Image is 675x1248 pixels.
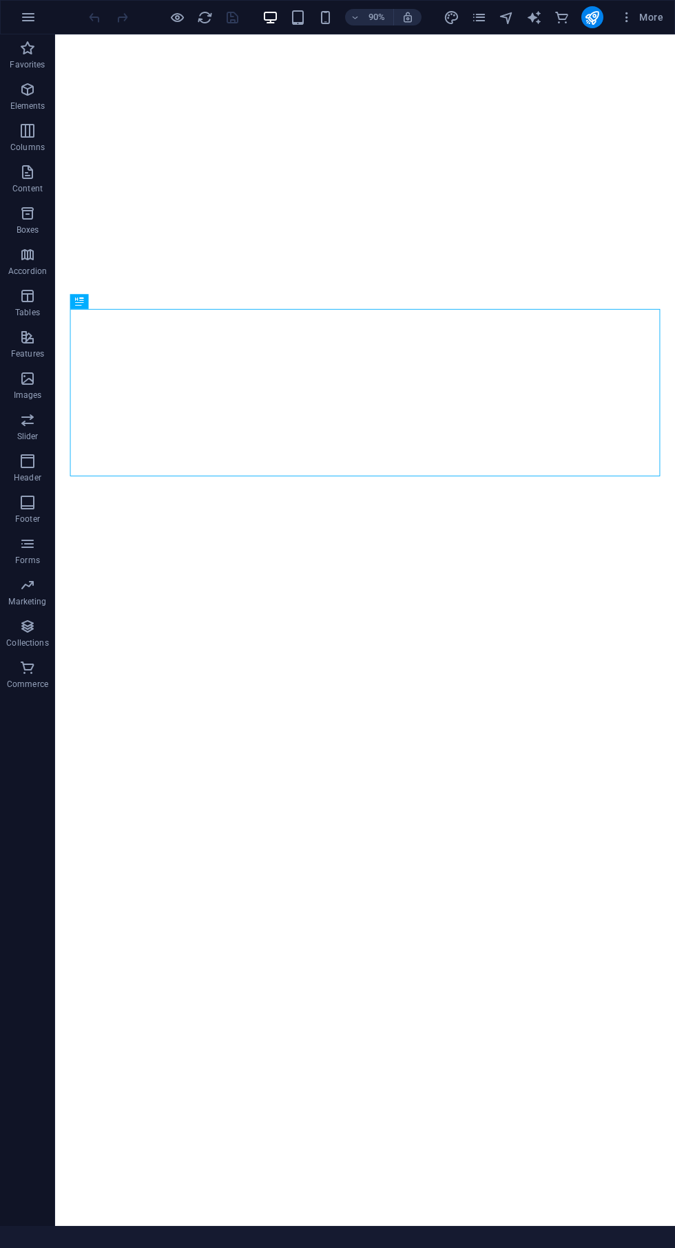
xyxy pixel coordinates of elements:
[14,390,42,401] p: Images
[444,9,460,25] button: design
[499,9,515,25] button: navigator
[402,11,414,23] i: On resize automatically adjust zoom level to fit chosen device.
[584,10,600,25] i: Publish
[12,183,43,194] p: Content
[366,9,388,25] h6: 90%
[15,555,40,566] p: Forms
[471,9,488,25] button: pages
[169,9,185,25] button: Click here to leave preview mode and continue editing
[8,266,47,277] p: Accordion
[14,472,41,483] p: Header
[10,59,45,70] p: Favorites
[15,307,40,318] p: Tables
[10,101,45,112] p: Elements
[444,10,459,25] i: Design (Ctrl+Alt+Y)
[526,10,542,25] i: AI Writer
[499,10,515,25] i: Navigator
[620,10,663,24] span: More
[614,6,669,28] button: More
[10,142,45,153] p: Columns
[471,10,487,25] i: Pages (Ctrl+Alt+S)
[17,431,39,442] p: Slider
[8,596,46,607] p: Marketing
[17,224,39,235] p: Boxes
[554,10,570,25] i: Commerce
[345,9,394,25] button: 90%
[581,6,603,28] button: publish
[196,9,213,25] button: reload
[15,514,40,525] p: Footer
[7,679,48,690] p: Commerce
[6,637,48,648] p: Collections
[526,9,543,25] button: text_generator
[197,10,213,25] i: Reload page
[11,348,44,359] p: Features
[554,9,570,25] button: commerce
